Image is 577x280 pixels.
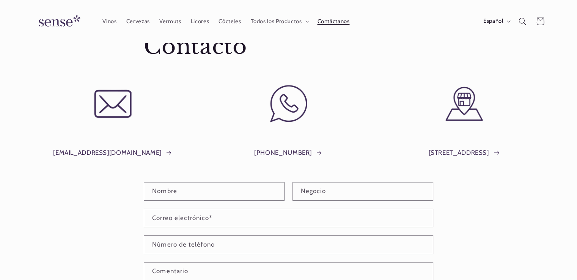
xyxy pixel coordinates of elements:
button: Español [478,14,514,29]
h1: Contacto [144,33,433,61]
span: Cócteles [219,18,241,25]
a: Licores [186,13,214,30]
span: Vermuts [159,18,181,25]
span: Cervezas [126,18,150,25]
span: Vinos [102,18,116,25]
span: Contáctanos [317,18,349,25]
img: Sense [30,11,86,32]
a: Cócteles [214,13,246,30]
a: Vermuts [154,13,186,30]
a: Vinos [97,13,121,30]
span: Todos los Productos [251,18,302,25]
summary: Todos los Productos [246,13,313,30]
a: Sense [27,8,90,35]
span: Español [483,17,503,26]
a: Contáctanos [313,13,354,30]
span: Licores [191,18,209,25]
a: [PHONE_NUMBER] [254,147,323,159]
a: [EMAIL_ADDRESS][DOMAIN_NAME] [53,147,172,159]
summary: Búsqueda [514,13,531,30]
a: Cervezas [121,13,154,30]
a: [STREET_ADDRESS] [428,147,500,159]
